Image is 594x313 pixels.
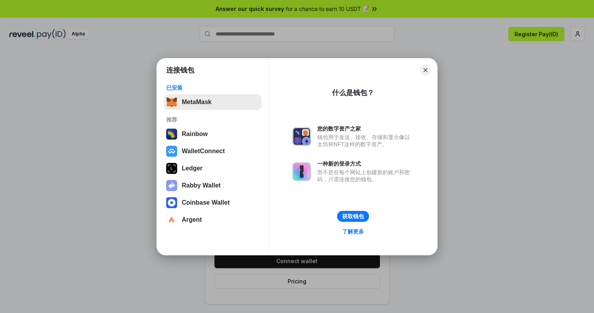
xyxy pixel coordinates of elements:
img: svg+xml,%3Csvg%20width%3D%2228%22%20height%3D%2228%22%20viewBox%3D%220%200%2028%2028%22%20fill%3D... [166,214,177,225]
img: svg+xml,%3Csvg%20width%3D%2228%22%20height%3D%2228%22%20viewBox%3D%220%200%2028%2028%22%20fill%3D... [166,197,177,208]
div: Argent [182,216,202,223]
div: 已安装 [166,84,259,91]
div: WalletConnect [182,148,225,155]
div: Rainbow [182,131,208,138]
h1: 连接钱包 [166,65,194,75]
button: WalletConnect [164,143,262,159]
div: 什么是钱包？ [332,88,374,97]
div: 钱包用于发送、接收、存储和显示像以太坊和NFT这样的数字资产。 [317,134,414,148]
img: svg+xml,%3Csvg%20xmlns%3D%22http%3A%2F%2Fwww.w3.org%2F2000%2Fsvg%22%20width%3D%2228%22%20height%3... [166,163,177,174]
button: Rainbow [164,126,262,142]
img: svg+xml,%3Csvg%20width%3D%2228%22%20height%3D%2228%22%20viewBox%3D%220%200%2028%2028%22%20fill%3D... [166,146,177,157]
div: 获取钱包 [342,213,364,220]
div: Rabby Wallet [182,182,221,189]
button: MetaMask [164,94,262,110]
button: 获取钱包 [337,211,369,222]
div: 而不是在每个网站上创建新的账户和密码，只需连接您的钱包。 [317,169,414,183]
div: 推荐 [166,116,259,123]
img: svg+xml,%3Csvg%20fill%3D%22none%22%20height%3D%2233%22%20viewBox%3D%220%200%2035%2033%22%20width%... [166,97,177,108]
div: 了解更多 [342,228,364,235]
button: Coinbase Wallet [164,195,262,210]
div: Coinbase Wallet [182,199,230,206]
button: Close [420,65,431,76]
div: MetaMask [182,99,211,106]
a: 了解更多 [337,226,369,237]
img: svg+xml,%3Csvg%20xmlns%3D%22http%3A%2F%2Fwww.w3.org%2F2000%2Fsvg%22%20fill%3D%22none%22%20viewBox... [292,127,311,146]
img: svg+xml,%3Csvg%20xmlns%3D%22http%3A%2F%2Fwww.w3.org%2F2000%2Fsvg%22%20fill%3D%22none%22%20viewBox... [292,162,311,181]
button: Ledger [164,161,262,176]
div: 您的数字资产之家 [317,125,414,132]
img: svg+xml,%3Csvg%20width%3D%22120%22%20height%3D%22120%22%20viewBox%3D%220%200%20120%20120%22%20fil... [166,129,177,140]
img: svg+xml,%3Csvg%20xmlns%3D%22http%3A%2F%2Fwww.w3.org%2F2000%2Fsvg%22%20fill%3D%22none%22%20viewBox... [166,180,177,191]
button: Argent [164,212,262,228]
div: Ledger [182,165,202,172]
button: Rabby Wallet [164,178,262,193]
div: 一种新的登录方式 [317,160,414,167]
